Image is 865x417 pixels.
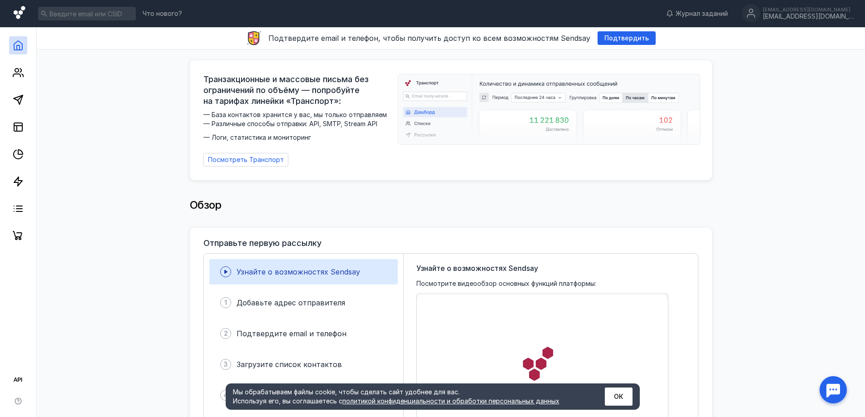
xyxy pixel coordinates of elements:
[676,9,728,18] span: Журнал заданий
[237,329,346,338] span: Подтвердите email и телефон
[203,239,321,248] h3: Отправьте первую рассылку
[190,198,222,211] span: Обзор
[268,34,590,43] span: Подтвердите email и телефон, чтобы получить доступ ко всем возможностям Sendsay
[223,360,228,369] span: 3
[224,329,228,338] span: 2
[398,74,700,144] img: dashboard-transport-banner
[203,74,392,107] span: Транзакционные и массовые письма без ограничений по объёму — попробуйте на тарифах линейки «Транс...
[223,391,228,400] span: 4
[416,279,596,288] span: Посмотрите видеообзор основных функций платформы:
[233,388,583,406] div: Мы обрабатываем файлы cookie, чтобы сделать сайт удобнее для вас. Используя его, вы соглашаетесь c
[598,31,656,45] button: Подтвердить
[208,156,284,164] span: Посмотреть Транспорт
[342,397,559,405] a: политикой конфиденциальности и обработки персональных данных
[203,153,288,167] a: Посмотреть Транспорт
[237,267,360,276] span: Узнайте о возможностях Sendsay
[662,9,732,18] a: Журнал заданий
[237,360,342,369] span: Загрузите список контактов
[763,13,854,20] div: [EMAIL_ADDRESS][DOMAIN_NAME]
[237,298,345,307] span: Добавьте адрес отправителя
[224,298,227,307] span: 1
[138,10,187,17] a: Что нового?
[203,110,392,142] span: — База контактов хранится у вас, мы только отправляем — Различные способы отправки: API, SMTP, St...
[38,7,136,20] input: Введите email или CSID
[763,7,854,12] div: [EMAIL_ADDRESS][DOMAIN_NAME]
[605,388,633,406] button: ОК
[604,34,649,42] span: Подтвердить
[416,263,538,274] span: Узнайте о возможностях Sendsay
[143,10,182,17] span: Что нового?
